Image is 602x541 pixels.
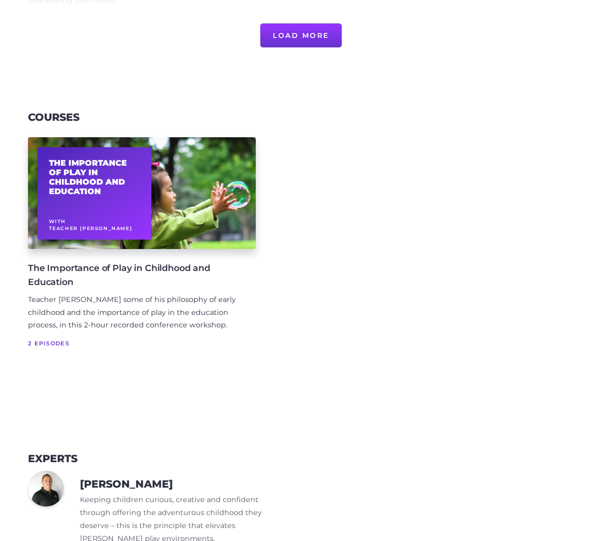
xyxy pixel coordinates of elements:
[28,137,256,373] a: The Importance of Play in Childhood and Education WithTeacher [PERSON_NAME] The Importance of Pla...
[28,293,240,332] div: Teacher [PERSON_NAME] some of his philosophy of early childhood and the importance of play in the...
[49,158,140,197] h2: The Importance of Play in Childhood and Education
[260,23,342,47] button: Load More
[28,111,79,124] h3: Courses
[80,478,173,491] h3: [PERSON_NAME]
[49,219,66,224] span: With
[28,338,240,348] span: 2 Episodes
[49,226,132,231] span: Teacher [PERSON_NAME]
[28,471,64,507] img: Lukas-Headshot_400x400_acf_cropped.jpg
[28,453,77,465] h3: Experts
[28,261,240,289] h4: The Importance of Play in Childhood and Education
